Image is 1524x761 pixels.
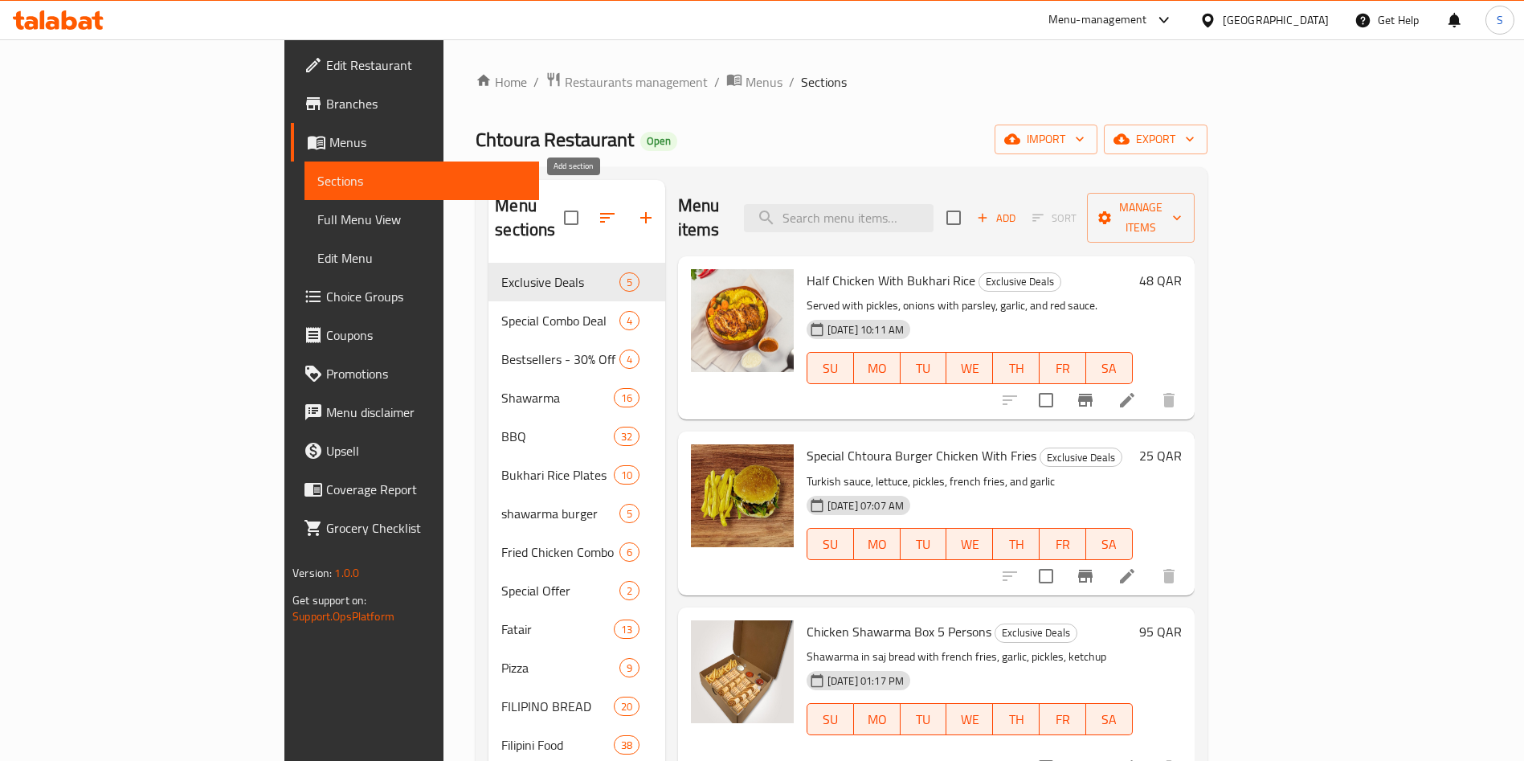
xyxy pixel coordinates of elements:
span: 5 [620,275,639,290]
div: items [614,388,639,407]
button: FR [1040,703,1086,735]
span: 32 [615,429,639,444]
div: Fried Chicken Combo6 [488,533,665,571]
div: Shawarma [501,388,613,407]
p: Shawarma in saj bread with french fries, garlic, pickles, ketchup [807,647,1133,667]
img: Half Chicken With Bukhari Rice [691,269,794,372]
span: SA [1093,357,1126,380]
span: Exclusive Deals [979,272,1060,291]
div: Bestsellers - 30% Off On Selected Items [501,350,619,369]
button: WE [946,528,993,560]
span: Fatair [501,620,613,639]
span: Edit Restaurant [326,55,526,75]
span: [DATE] 01:17 PM [821,673,910,689]
span: 10 [615,468,639,483]
span: Sort sections [588,198,627,237]
button: TH [993,352,1040,384]
span: Version: [292,563,332,583]
a: Edit Restaurant [291,46,539,84]
span: MO [860,708,894,731]
span: Chicken Shawarma Box 5 Persons [807,620,991,644]
span: 16 [615,391,639,406]
button: WE [946,703,993,735]
span: Get support on: [292,590,366,611]
h6: 95 QAR [1139,620,1182,643]
span: 20 [615,699,639,714]
span: Half Chicken With Bukhari Rice [807,268,975,293]
div: Bukhari Rice Plates10 [488,456,665,494]
a: Upsell [291,432,539,470]
span: Add [974,209,1018,227]
div: shawarma burger5 [488,494,665,533]
nav: breadcrumb [476,72,1207,92]
div: Exclusive Deals [979,272,1061,292]
button: TU [901,703,947,735]
div: items [619,350,639,369]
div: items [614,427,639,446]
div: items [614,697,639,716]
span: TU [907,708,941,731]
span: Menus [329,133,526,152]
div: Fatair13 [488,610,665,648]
span: Menu disclaimer [326,403,526,422]
span: TH [999,708,1033,731]
span: TH [999,533,1033,556]
a: Restaurants management [545,72,708,92]
h6: 25 QAR [1139,444,1182,467]
a: Edit menu item [1117,567,1137,586]
div: items [619,504,639,523]
button: FR [1040,352,1086,384]
a: Grocery Checklist [291,509,539,547]
button: SU [807,352,854,384]
a: Menus [291,123,539,162]
span: Upsell [326,441,526,460]
span: TH [999,357,1033,380]
a: Support.OpsPlatform [292,606,394,627]
a: Coverage Report [291,470,539,509]
a: Sections [304,162,539,200]
div: items [619,542,639,562]
a: Full Menu View [304,200,539,239]
span: Select section first [1022,206,1087,231]
span: 2 [620,583,639,599]
div: items [614,735,639,755]
span: 5 [620,506,639,522]
span: Filipini Food [501,735,613,755]
input: search [744,204,934,232]
div: items [614,620,639,639]
div: items [614,465,639,485]
span: FR [1046,357,1080,380]
span: Pizza [501,658,619,677]
a: Edit menu item [1117,391,1137,410]
div: Exclusive Deals [995,624,1077,643]
span: BBQ [501,427,613,446]
span: [DATE] 10:11 AM [821,322,910,338]
span: 13 [615,622,639,637]
span: [DATE] 07:07 AM [821,498,910,513]
a: Menu disclaimer [291,393,539,432]
span: import [1007,129,1085,149]
div: Bukhari Rice Plates [501,465,613,485]
span: FILIPINO BREAD [501,697,613,716]
span: Select to update [1029,383,1063,417]
div: Open [640,132,677,151]
div: Special Offer2 [488,571,665,610]
button: MO [854,352,901,384]
span: FR [1046,708,1080,731]
span: Promotions [326,364,526,383]
span: MO [860,533,894,556]
li: / [789,72,795,92]
button: SU [807,528,854,560]
button: export [1104,125,1207,154]
p: Served with pickles, onions with parsley, garlic, and red sauce. [807,296,1133,316]
span: shawarma burger [501,504,619,523]
div: [GEOGRAPHIC_DATA] [1223,11,1329,29]
button: Manage items [1087,193,1195,243]
div: BBQ32 [488,417,665,456]
button: TH [993,703,1040,735]
div: Pizza9 [488,648,665,687]
a: Promotions [291,354,539,393]
span: Full Menu View [317,210,526,229]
